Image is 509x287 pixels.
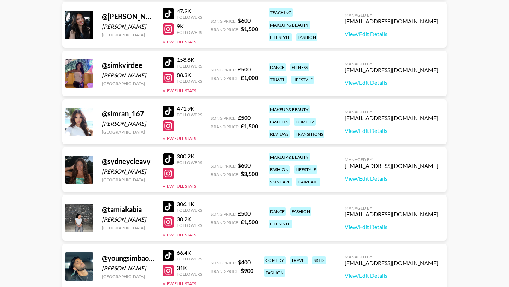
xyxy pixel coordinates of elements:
div: 88.3K [177,71,202,78]
div: fitness [290,63,309,71]
span: Brand Price: [211,27,239,32]
a: View/Edit Details [345,79,438,86]
strong: £ 500 [238,210,251,217]
strong: £ 1,500 [241,218,258,225]
div: @ [PERSON_NAME].[PERSON_NAME] [102,12,154,21]
div: Followers [177,112,202,117]
div: makeup & beauty [269,21,310,29]
a: View/Edit Details [345,127,438,134]
div: [GEOGRAPHIC_DATA] [102,129,154,135]
div: Followers [177,78,202,84]
span: Song Price: [211,260,236,265]
div: 471.9K [177,105,202,112]
strong: $ 900 [241,267,253,274]
div: Followers [177,271,202,277]
div: @ simkvirdee [102,61,154,70]
div: Managed By [345,205,438,211]
button: View Full Stats [163,183,196,189]
strong: £ 500 [238,66,251,72]
div: comedy [264,256,286,264]
div: makeup & beauty [269,153,310,161]
div: skits [312,256,326,264]
div: Followers [177,63,202,69]
button: View Full Stats [163,136,196,141]
div: travel [290,256,308,264]
span: Brand Price: [211,76,239,81]
div: haircare [296,178,320,186]
div: 30.2K [177,216,202,223]
div: @ simran_167 [102,109,154,118]
div: fashion [269,118,290,126]
div: [PERSON_NAME] [102,168,154,175]
div: Followers [177,207,202,213]
div: @ sydneycleavy [102,157,154,166]
div: 66.4K [177,249,202,256]
div: @ youngsimbaofficial [102,254,154,263]
div: skincare [269,178,292,186]
div: lifestyle [291,76,314,84]
div: [EMAIL_ADDRESS][DOMAIN_NAME] [345,66,438,74]
span: Brand Price: [211,220,239,225]
div: transitions [294,130,324,138]
div: [PERSON_NAME] [102,23,154,30]
div: [EMAIL_ADDRESS][DOMAIN_NAME] [345,115,438,122]
a: View/Edit Details [345,272,438,279]
div: fashion [290,207,311,216]
div: 300.2K [177,153,202,160]
div: Managed By [345,109,438,115]
div: Followers [177,256,202,262]
div: lifestyle [269,220,292,228]
div: 47.9K [177,7,202,14]
div: travel [269,76,287,84]
button: View Full Stats [163,39,196,45]
div: fashion [269,165,290,174]
div: Managed By [345,12,438,18]
strong: £ 1,000 [241,74,258,81]
div: lifestyle [269,33,292,41]
span: Song Price: [211,67,236,72]
a: View/Edit Details [345,223,438,230]
div: 9K [177,23,202,30]
div: teaching [269,8,293,17]
div: [EMAIL_ADDRESS][DOMAIN_NAME] [345,18,438,25]
div: lifestyle [294,165,317,174]
span: Song Price: [211,163,236,169]
div: reviews [269,130,290,138]
button: View Full Stats [163,281,196,286]
div: comedy [294,118,316,126]
div: Followers [177,160,202,165]
div: fashion [264,269,285,277]
div: [EMAIL_ADDRESS][DOMAIN_NAME] [345,211,438,218]
a: View/Edit Details [345,175,438,182]
strong: $ 400 [238,259,251,265]
strong: $ 600 [238,17,251,24]
span: Song Price: [211,116,236,121]
div: 306.1K [177,200,202,207]
span: Song Price: [211,211,236,217]
div: Followers [177,14,202,20]
div: Followers [177,223,202,228]
div: [PERSON_NAME] [102,120,154,127]
div: @ tamiakabia [102,205,154,214]
div: [PERSON_NAME] [102,265,154,272]
div: makeup & beauty [269,105,310,113]
div: [PERSON_NAME] [102,216,154,223]
div: dance [269,63,286,71]
div: Managed By [345,254,438,259]
div: [GEOGRAPHIC_DATA] [102,274,154,279]
div: [GEOGRAPHIC_DATA] [102,32,154,37]
div: [EMAIL_ADDRESS][DOMAIN_NAME] [345,259,438,266]
div: 158.8K [177,56,202,63]
div: [EMAIL_ADDRESS][DOMAIN_NAME] [345,162,438,169]
strong: $ 1,500 [241,25,258,32]
span: Brand Price: [211,124,239,129]
div: Followers [177,30,202,35]
div: dance [269,207,286,216]
div: [GEOGRAPHIC_DATA] [102,177,154,182]
span: Brand Price: [211,269,239,274]
button: View Full Stats [163,88,196,93]
strong: £ 1,500 [241,123,258,129]
div: fashion [296,33,317,41]
div: [PERSON_NAME] [102,72,154,79]
div: 31K [177,264,202,271]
